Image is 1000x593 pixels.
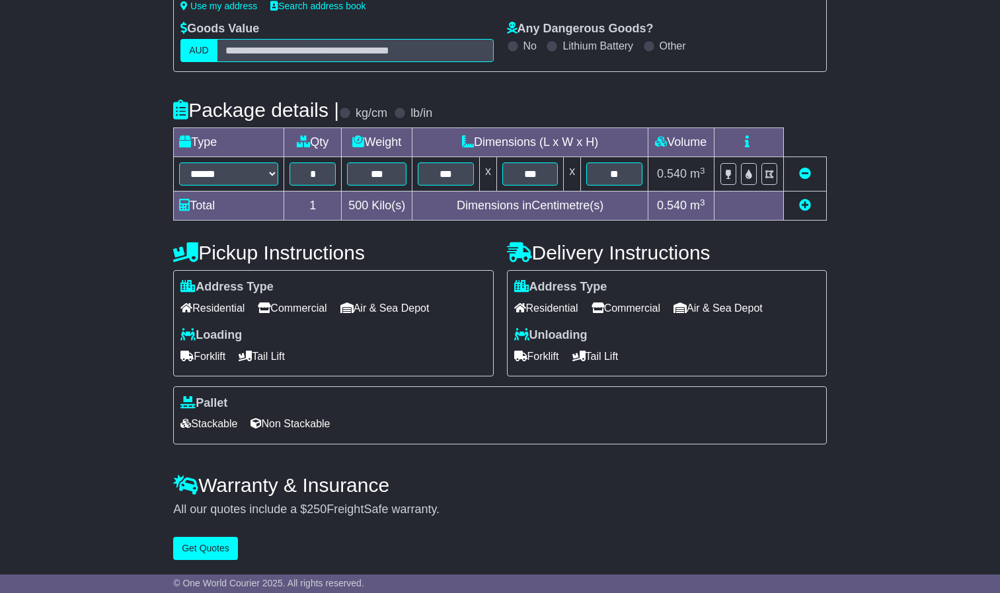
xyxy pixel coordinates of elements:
[307,503,327,516] span: 250
[180,396,227,411] label: Pallet
[180,328,242,343] label: Loading
[174,128,284,157] td: Type
[180,22,259,36] label: Goods Value
[173,474,827,496] h4: Warranty & Insurance
[270,1,365,11] a: Search address book
[592,298,660,318] span: Commercial
[657,199,687,212] span: 0.540
[284,128,342,157] td: Qty
[523,40,537,52] label: No
[700,197,705,207] sup: 3
[250,413,330,434] span: Non Stackable
[514,280,607,295] label: Address Type
[700,166,705,176] sup: 3
[180,280,274,295] label: Address Type
[348,199,368,212] span: 500
[174,192,284,221] td: Total
[479,157,496,192] td: x
[180,413,237,434] span: Stackable
[284,192,342,221] td: 1
[657,167,687,180] span: 0.540
[173,578,364,588] span: © One World Courier 2025. All rights reserved.
[180,346,225,366] span: Forklift
[173,242,493,263] h4: Pickup Instructions
[507,242,827,263] h4: Delivery Instructions
[258,298,327,318] span: Commercial
[648,128,714,157] td: Volume
[342,128,412,157] td: Weight
[180,298,245,318] span: Residential
[340,298,430,318] span: Air & Sea Depot
[514,346,559,366] span: Forklift
[660,40,686,52] label: Other
[342,192,412,221] td: Kilo(s)
[173,503,827,517] div: All our quotes include a $ FreightSafe warranty.
[412,128,648,157] td: Dimensions (L x W x H)
[412,192,648,221] td: Dimensions in Centimetre(s)
[514,298,578,318] span: Residential
[239,346,285,366] span: Tail Lift
[564,157,581,192] td: x
[690,199,705,212] span: m
[173,99,339,121] h4: Package details |
[673,298,763,318] span: Air & Sea Depot
[690,167,705,180] span: m
[356,106,387,121] label: kg/cm
[799,199,811,212] a: Add new item
[507,22,654,36] label: Any Dangerous Goods?
[562,40,633,52] label: Lithium Battery
[410,106,432,121] label: lb/in
[180,39,217,62] label: AUD
[514,328,588,343] label: Unloading
[173,537,238,560] button: Get Quotes
[799,167,811,180] a: Remove this item
[180,1,257,11] a: Use my address
[572,346,619,366] span: Tail Lift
